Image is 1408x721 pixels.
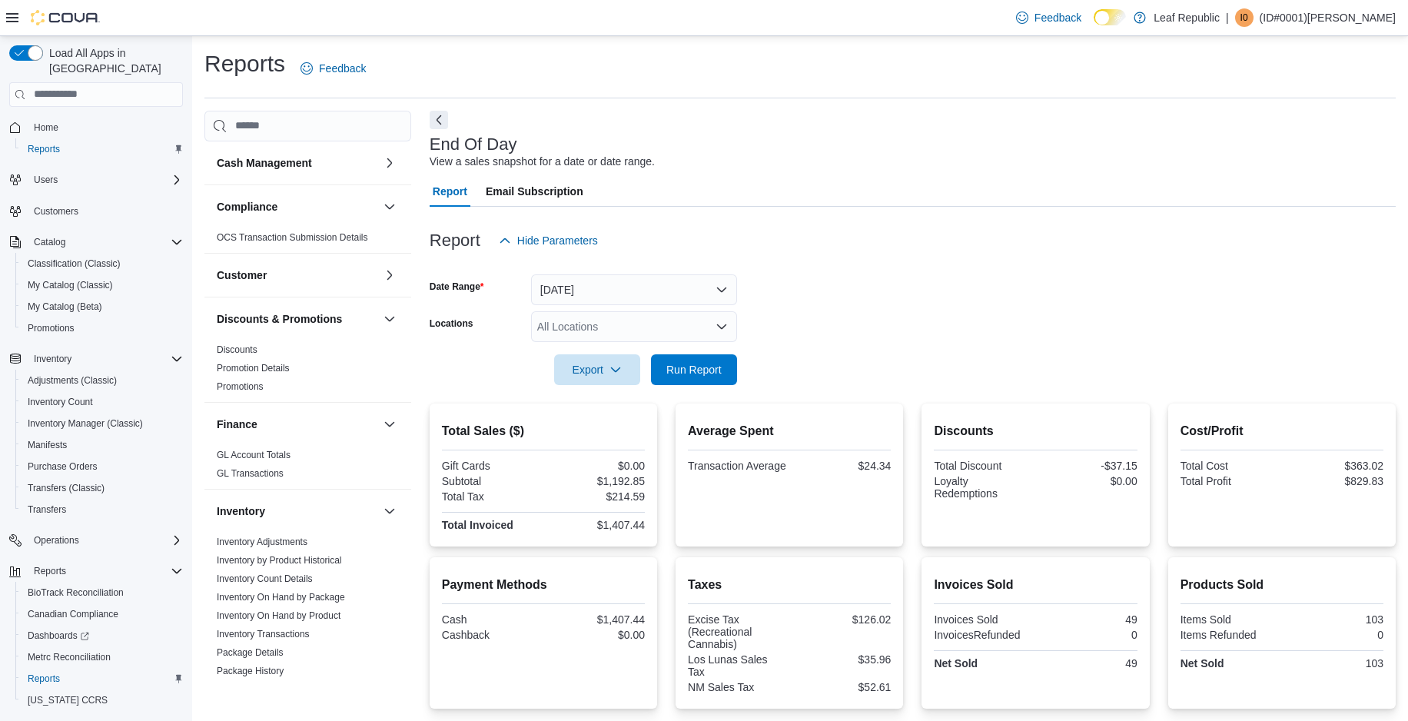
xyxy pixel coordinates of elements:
span: Reports [28,673,60,685]
div: Compliance [204,228,411,253]
h2: Payment Methods [442,576,645,594]
span: Manifests [22,436,183,454]
span: Adjustments (Classic) [28,374,117,387]
div: InvoicesRefunded [934,629,1032,641]
div: NM Sales Tax [688,681,786,693]
span: My Catalog (Beta) [28,301,102,313]
span: Package Details [217,646,284,659]
h2: Products Sold [1181,576,1383,594]
div: -$37.15 [1039,460,1137,472]
button: Inventory Manager (Classic) [15,413,189,434]
button: Inventory Count [15,391,189,413]
button: Finance [217,417,377,432]
a: Inventory On Hand by Package [217,592,345,603]
p: | [1226,8,1229,27]
span: Transfers [28,503,66,516]
div: Cashback [442,629,540,641]
a: Dashboards [15,625,189,646]
h3: Compliance [217,199,277,214]
button: My Catalog (Classic) [15,274,189,296]
a: Inventory by Product Historical [217,555,342,566]
a: Reports [22,669,66,688]
span: Package History [217,665,284,677]
span: Inventory Manager (Classic) [22,414,183,433]
h3: Report [430,231,480,250]
div: Gift Cards [442,460,540,472]
button: Open list of options [716,321,728,333]
label: Locations [430,317,473,330]
h3: Inventory [217,503,265,519]
button: Users [3,169,189,191]
span: Inventory [28,350,183,368]
button: My Catalog (Beta) [15,296,189,317]
div: Total Tax [442,490,540,503]
h3: End Of Day [430,135,517,154]
div: $1,192.85 [546,475,645,487]
div: 103 [1285,657,1383,669]
button: Compliance [380,198,399,216]
a: Package Details [217,647,284,658]
p: Leaf Republic [1154,8,1220,27]
span: Reports [22,669,183,688]
strong: Net Sold [1181,657,1224,669]
span: Inventory Manager (Classic) [28,417,143,430]
h1: Reports [204,48,285,79]
button: Customers [3,200,189,222]
span: Catalog [28,233,183,251]
a: Transfers [22,500,72,519]
div: $1,407.44 [546,613,645,626]
h3: Finance [217,417,257,432]
button: Home [3,116,189,138]
span: Export [563,354,631,385]
button: Catalog [28,233,71,251]
a: Canadian Compliance [22,605,125,623]
span: Washington CCRS [22,691,183,709]
a: Feedback [1010,2,1088,33]
a: Customers [28,202,85,221]
button: Cash Management [380,154,399,172]
button: Canadian Compliance [15,603,189,625]
button: Users [28,171,64,189]
a: GL Transactions [217,468,284,479]
div: Discounts & Promotions [204,341,411,402]
span: Reports [28,562,183,580]
div: Transaction Average [688,460,786,472]
button: Reports [15,138,189,160]
a: Inventory Transactions [217,629,310,640]
button: Inventory [380,502,399,520]
a: [US_STATE] CCRS [22,691,114,709]
span: GL Account Totals [217,449,291,461]
strong: Net Sold [934,657,978,669]
span: Users [34,174,58,186]
h3: Discounts & Promotions [217,311,342,327]
span: I0 [1240,8,1248,27]
div: $35.96 [792,653,891,666]
span: Feedback [319,61,366,76]
span: Inventory by Product Historical [217,554,342,566]
span: Inventory Count [22,393,183,411]
button: Reports [15,668,189,689]
div: 0 [1039,629,1137,641]
h3: Customer [217,267,267,283]
button: Promotions [15,317,189,339]
span: Customers [34,205,78,218]
span: Transfers (Classic) [22,479,183,497]
span: Metrc Reconciliation [22,648,183,666]
div: 0 [1285,629,1383,641]
button: Run Report [651,354,737,385]
span: Transfers [22,500,183,519]
button: Export [554,354,640,385]
div: Finance [204,446,411,489]
span: Inventory Count [28,396,93,408]
span: Run Report [666,362,722,377]
div: Los Lunas Sales Tax [688,653,786,678]
a: Discounts [217,344,257,355]
span: Feedback [1034,10,1081,25]
span: [US_STATE] CCRS [28,694,108,706]
button: Hide Parameters [493,225,604,256]
span: OCS Transaction Submission Details [217,231,368,244]
h2: Invoices Sold [934,576,1137,594]
button: Inventory [217,503,377,519]
button: Manifests [15,434,189,456]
